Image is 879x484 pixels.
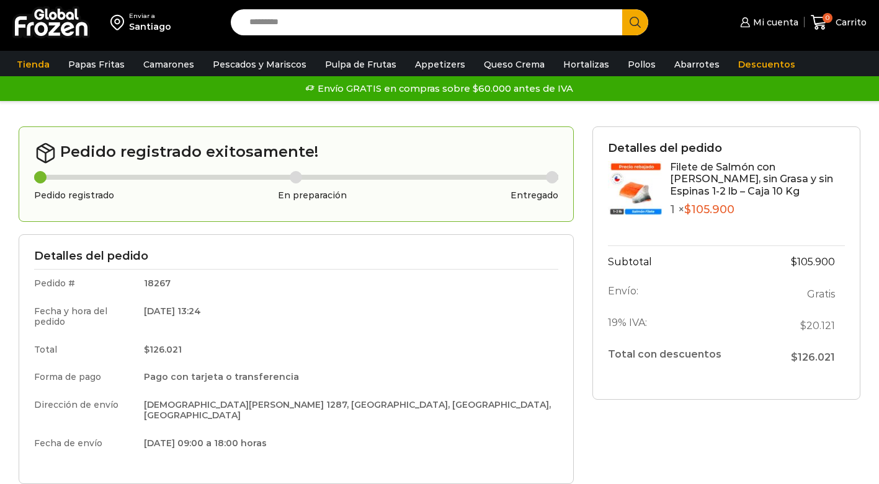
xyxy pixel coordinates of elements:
th: Envío: [608,278,763,310]
td: 18267 [135,270,558,297]
div: Enviar a [129,12,171,20]
td: [DATE] 13:24 [135,297,558,336]
span: 20.121 [800,320,835,332]
img: address-field-icon.svg [110,12,129,33]
td: Fecha de envío [34,429,135,455]
td: Pago con tarjeta o transferencia [135,363,558,391]
a: Queso Crema [478,53,551,76]
a: Pescados y Mariscos [207,53,313,76]
a: Tienda [11,53,56,76]
td: [DEMOGRAPHIC_DATA][PERSON_NAME] 1287, [GEOGRAPHIC_DATA], [GEOGRAPHIC_DATA], [GEOGRAPHIC_DATA] [135,391,558,429]
a: Papas Fritas [62,53,131,76]
a: Pulpa de Frutas [319,53,403,76]
bdi: 126.021 [144,344,182,355]
h3: Entregado [511,190,558,201]
span: Carrito [832,16,867,29]
button: Search button [622,9,648,35]
a: Abarrotes [668,53,726,76]
a: Hortalizas [557,53,615,76]
a: Appetizers [409,53,471,76]
span: Mi cuenta [750,16,798,29]
p: 1 × [670,203,845,217]
a: Descuentos [732,53,801,76]
td: [DATE] 09:00 a 18:00 horas [135,429,558,455]
h3: Detalles del pedido [34,250,558,263]
td: Total [34,336,135,364]
span: $ [684,203,691,216]
span: $ [791,256,797,268]
td: Forma de pago [34,363,135,391]
bdi: 105.900 [791,256,835,268]
th: Total con descuentos [608,341,763,371]
td: Dirección de envío [34,391,135,429]
a: Pollos [622,53,662,76]
span: $ [144,344,149,355]
span: 126.021 [791,351,835,363]
span: $ [800,320,806,332]
td: Gratis [763,278,845,310]
h3: Pedido registrado [34,190,114,201]
span: 0 [823,13,832,23]
td: Pedido # [34,270,135,297]
h3: En preparación [278,190,347,201]
bdi: 105.900 [684,203,734,216]
span: $ [791,351,798,363]
a: 0 Carrito [811,8,867,37]
td: Fecha y hora del pedido [34,297,135,336]
th: 19% IVA: [608,310,763,341]
a: Filete de Salmón con [PERSON_NAME], sin Grasa y sin Espinas 1-2 lb – Caja 10 Kg [670,161,833,196]
a: Camarones [137,53,200,76]
a: Mi cuenta [737,10,798,35]
h3: Detalles del pedido [608,142,845,156]
div: Santiago [129,20,171,33]
th: Subtotal [608,246,763,278]
h2: Pedido registrado exitosamente! [34,142,558,164]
